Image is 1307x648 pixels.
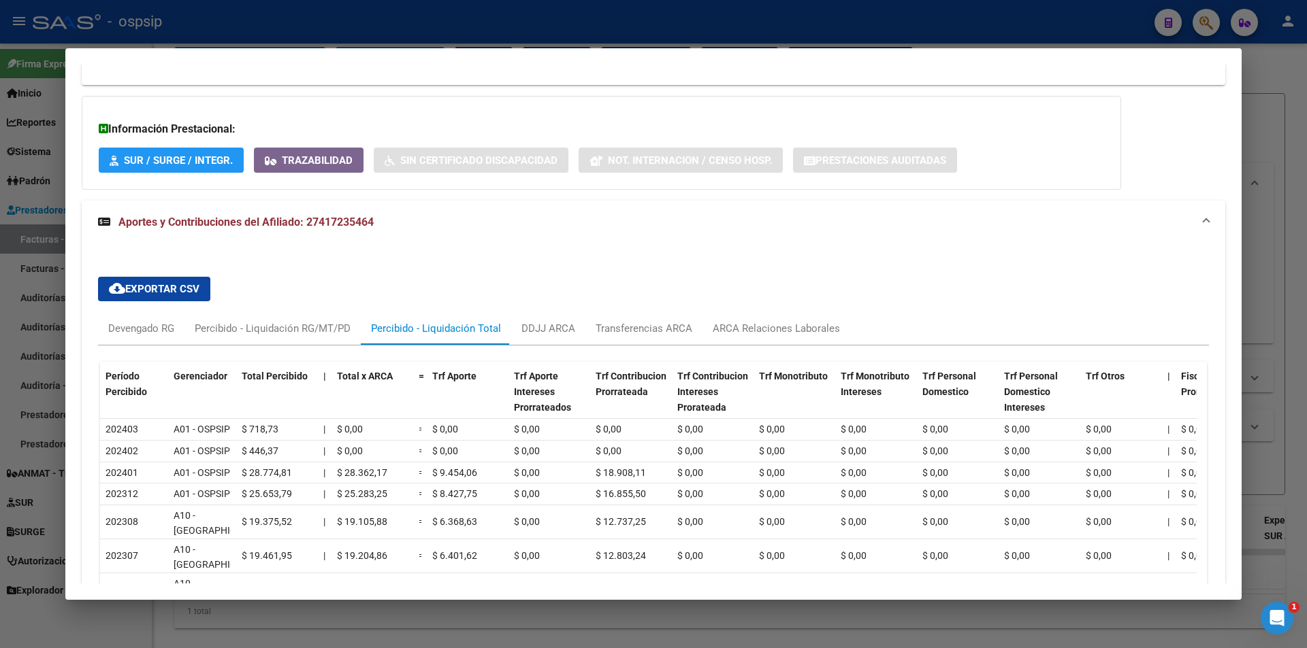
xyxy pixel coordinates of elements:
[1181,516,1207,527] span: $ 0,00
[1176,362,1257,437] datatable-header-cell: Fiscalización Prorateado
[82,201,1225,244] mat-expansion-panel-header: Aportes y Contribuciones del Afiliado: 27417235464
[1086,371,1125,381] span: Trf Otros
[419,424,424,434] span: =
[16,199,43,226] div: Profile image for Soporte
[1167,550,1169,561] span: |
[1004,467,1030,478] span: $ 0,00
[174,488,230,499] span: A01 - OSPSIP
[48,112,86,126] div: Soporte
[432,550,477,561] span: $ 6.401,62
[168,362,236,437] datatable-header-cell: Gerenciador
[88,61,133,75] div: • Hace 4d
[106,467,138,478] span: 202401
[323,424,325,434] span: |
[1181,550,1207,561] span: $ 0,00
[841,467,867,478] span: $ 0,00
[922,424,948,434] span: $ 0,00
[514,467,540,478] span: $ 0,00
[759,488,785,499] span: $ 0,00
[374,148,568,173] button: Sin Certificado Discapacidad
[16,349,43,377] div: Profile image for Soporte
[323,550,325,561] span: |
[88,313,154,327] div: • Hace 17sem
[1086,488,1112,499] span: $ 0,00
[242,371,308,381] span: Total Percibido
[835,362,917,437] datatable-header-cell: Trf Monotributo Intereses
[759,550,785,561] span: $ 0,00
[922,371,976,397] span: Trf Personal Domestico
[922,488,948,499] span: $ 0,00
[109,280,125,296] mat-icon: cloud_download
[337,467,387,478] span: $ 28.362,17
[596,467,646,478] span: $ 18.908,11
[337,424,363,434] span: $ 0,00
[1289,602,1300,613] span: 1
[282,154,353,167] span: Trazabilidad
[514,488,540,499] span: $ 0,00
[106,371,147,397] span: Período Percibido
[174,544,265,586] span: A10 - [GEOGRAPHIC_DATA] SA
[419,550,424,561] span: =
[1167,445,1169,456] span: |
[106,516,138,527] span: 202308
[419,467,424,478] span: =
[323,516,325,527] span: |
[88,212,148,226] div: • Hace 5sem
[1167,371,1170,381] span: |
[514,445,540,456] span: $ 0,00
[400,154,558,167] span: Sin Certificado Discapacidad
[1086,550,1112,561] span: $ 0,00
[16,148,43,175] div: Profile image for Soporte
[1080,362,1162,437] datatable-header-cell: Trf Otros
[677,371,748,413] span: Trf Contribucion Intereses Prorateada
[596,550,646,561] span: $ 12.803,24
[841,371,909,397] span: Trf Monotributo Intereses
[1004,424,1030,434] span: $ 0,00
[759,371,828,381] span: Trf Monotributo
[432,371,477,381] span: Trf Aporte
[841,550,867,561] span: $ 0,00
[1004,516,1030,527] span: $ 0,00
[793,148,957,173] button: Prestaciones Auditadas
[48,350,919,361] span: 📣 Res. 01/2025: Nuevos Movimientos Hola [PERSON_NAME]! Te traemos las últimas Altas y Bajas relac...
[596,371,666,397] span: Trf Contribucion Prorrateada
[48,262,86,277] div: Soporte
[1181,424,1207,434] span: $ 0,00
[16,48,43,75] div: Profile image for Soporte
[108,321,174,336] div: Devengado RG
[179,458,229,468] span: Mensajes
[109,283,199,295] span: Exportar CSV
[88,162,148,176] div: • Hace 3sem
[677,467,703,478] span: $ 0,00
[713,321,840,336] div: ARCA Relaciones Laborales
[48,313,86,327] div: Soporte
[999,362,1080,437] datatable-header-cell: Trf Personal Domestico Intereses
[917,362,999,437] datatable-header-cell: Trf Personal Domestico
[596,424,622,434] span: $ 0,00
[174,371,227,381] span: Gerenciador
[174,467,230,478] span: A01 - OSPSIP
[48,61,86,75] div: Soporte
[99,148,244,173] button: SUR / SURGE / INTEGR.
[254,148,364,173] button: Trazabilidad
[88,363,154,377] div: • Hace 20sem
[759,424,785,434] span: $ 0,00
[596,445,622,456] span: $ 0,00
[1004,445,1030,456] span: $ 0,00
[427,362,509,437] datatable-header-cell: Trf Aporte
[1181,488,1207,499] span: $ 0,00
[136,424,272,479] button: Mensajes
[1086,467,1112,478] span: $ 0,00
[337,445,363,456] span: $ 0,00
[1167,516,1169,527] span: |
[672,362,754,437] datatable-header-cell: Trf Contribucion Intereses Prorateada
[106,424,138,434] span: 202403
[413,362,427,437] datatable-header-cell: =
[174,578,265,620] span: A10 - [GEOGRAPHIC_DATA] SA
[521,321,575,336] div: DDJJ ARCA
[242,424,278,434] span: $ 718,73
[55,458,80,468] span: Inicio
[323,488,325,499] span: |
[1261,602,1293,634] iframe: Intercom live chat
[16,249,43,276] div: Profile image for Soporte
